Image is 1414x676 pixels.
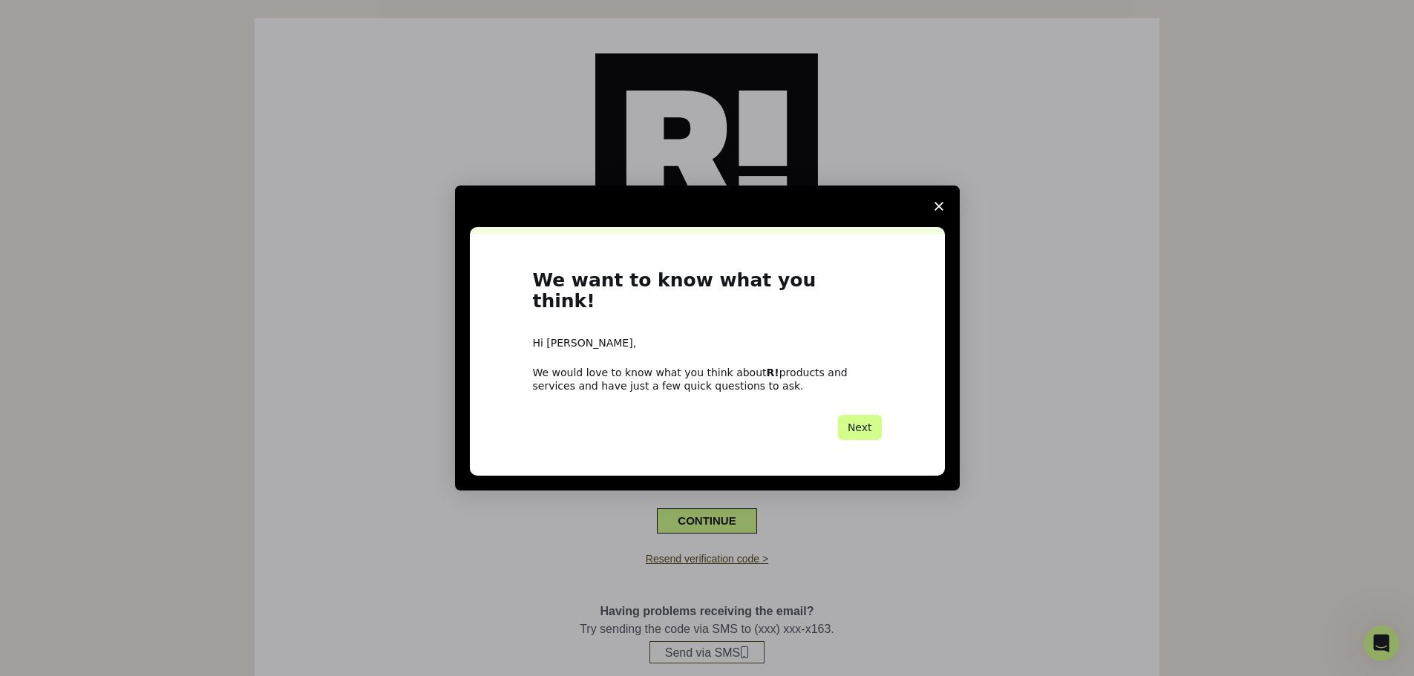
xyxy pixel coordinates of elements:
span: Close survey [918,186,960,227]
div: Hi [PERSON_NAME], [533,336,882,351]
h1: We want to know what you think! [533,270,882,321]
b: R! [767,367,779,378]
button: Next [838,415,882,440]
div: We would love to know what you think about products and services and have just a few quick questi... [533,366,882,393]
